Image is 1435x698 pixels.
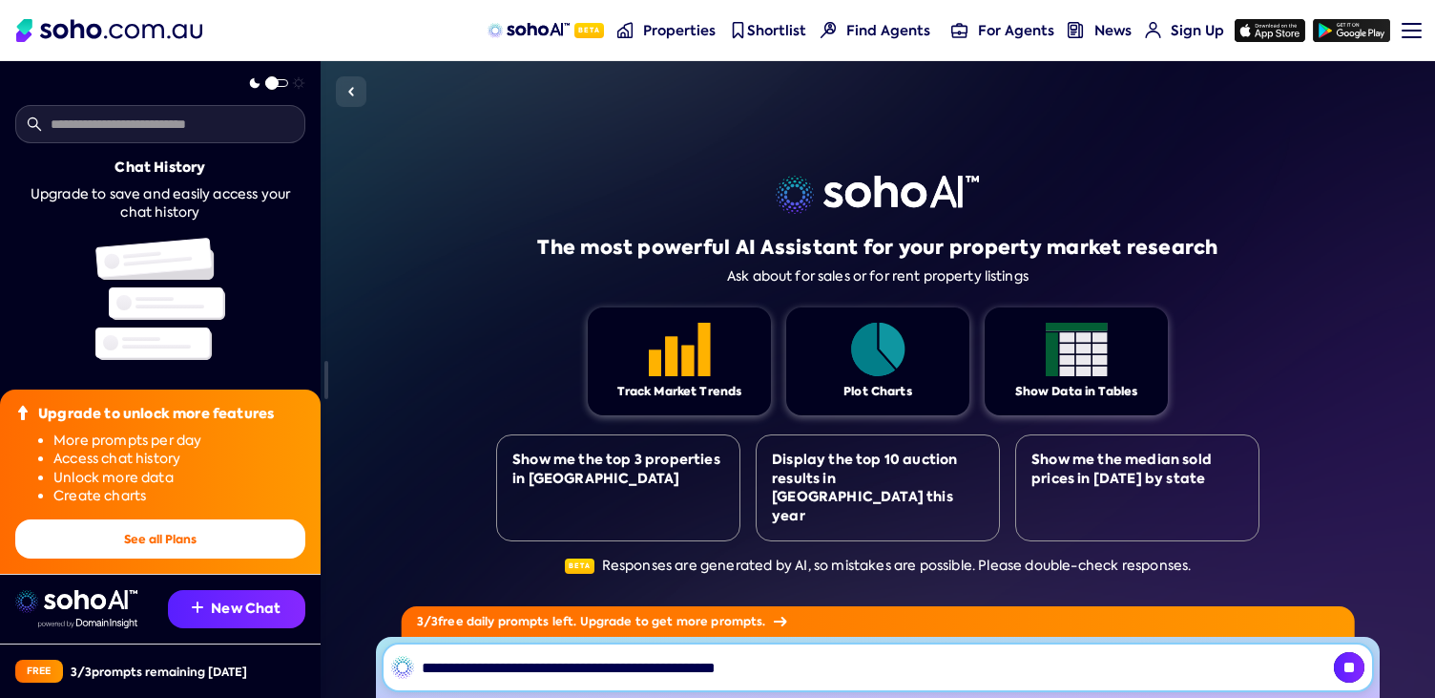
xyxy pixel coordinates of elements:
img: Chat history illustration [95,238,225,360]
img: Send icon [1334,652,1364,683]
img: google-play icon [1313,19,1390,42]
span: Find Agents [846,21,930,40]
div: Show me the median sold prices in [DATE] by state [1031,451,1243,488]
img: Feature 1 icon [649,323,711,376]
div: Responses are generated by AI, so mistakes are possible. Please double-check responses. [565,557,1192,576]
div: Upgrade to save and easily access your chat history [15,185,305,222]
li: Unlock more data [53,469,305,488]
div: Display the top 10 auction results in [GEOGRAPHIC_DATA] this year [772,451,984,525]
span: Properties [643,21,716,40]
div: Track Market Trends [617,384,742,400]
div: Show Data in Tables [1015,384,1138,400]
img: Sidebar toggle icon [340,80,363,103]
div: Chat History [114,159,205,178]
img: Upgrade icon [15,405,31,420]
img: Find agents icon [821,22,837,38]
img: Arrow icon [774,617,787,626]
div: 3 / 3 prompts remaining [DATE] [71,664,247,680]
span: Beta [574,23,604,38]
span: Shortlist [747,21,806,40]
img: sohoAI logo [488,23,569,38]
img: sohoai logo [15,590,137,613]
button: Cancel request [1334,652,1364,683]
span: For Agents [978,21,1054,40]
div: Upgrade to unlock more features [38,405,274,424]
img: shortlist-nav icon [730,22,746,38]
button: New Chat [168,590,305,628]
img: for-agents-nav icon [1145,22,1161,38]
div: Show me the top 3 properties in [GEOGRAPHIC_DATA] [512,451,724,488]
img: news-nav icon [1068,22,1084,38]
span: News [1094,21,1132,40]
img: Soho Logo [16,19,202,42]
img: Feature 1 icon [847,323,909,376]
div: Plot Charts [843,384,912,400]
li: Create charts [53,487,305,506]
li: Access chat history [53,450,305,469]
img: for-agents-nav icon [951,22,967,38]
img: Recommendation icon [192,602,203,613]
img: Data provided by Domain Insight [38,619,137,628]
img: properties-nav icon [617,22,634,38]
h1: The most powerful AI Assistant for your property market research [537,234,1217,261]
button: See all Plans [15,519,305,559]
img: SohoAI logo black [391,656,414,679]
li: More prompts per day [53,432,305,451]
span: Beta [565,559,594,574]
span: Sign Up [1171,21,1224,40]
img: Feature 1 icon [1046,323,1108,376]
div: Ask about for sales or for rent property listings [727,268,1029,285]
div: 3 / 3 free daily prompts left. Upgrade to get more prompts. [402,606,1355,637]
img: app-store icon [1235,19,1305,42]
img: sohoai logo [776,176,979,214]
div: Free [15,660,63,683]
